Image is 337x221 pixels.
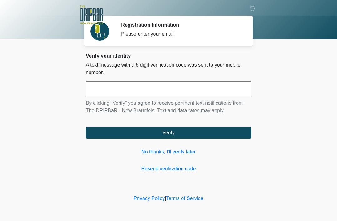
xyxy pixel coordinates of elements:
[165,196,166,201] a: |
[90,22,109,41] img: Agent Avatar
[86,127,251,139] button: Verify
[86,99,251,114] p: By clicking "Verify" you agree to receive pertinent text notifications from The DRIPBaR - New Bra...
[86,53,251,59] h2: Verify your identity
[86,165,251,173] a: Resend verification code
[166,196,203,201] a: Terms of Service
[86,61,251,76] p: A text message with a 6 digit verification code was sent to your mobile number.
[86,148,251,156] a: No thanks, I'll verify later
[121,30,242,38] div: Please enter your email
[80,5,103,25] img: The DRIPBaR - New Braunfels Logo
[134,196,165,201] a: Privacy Policy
